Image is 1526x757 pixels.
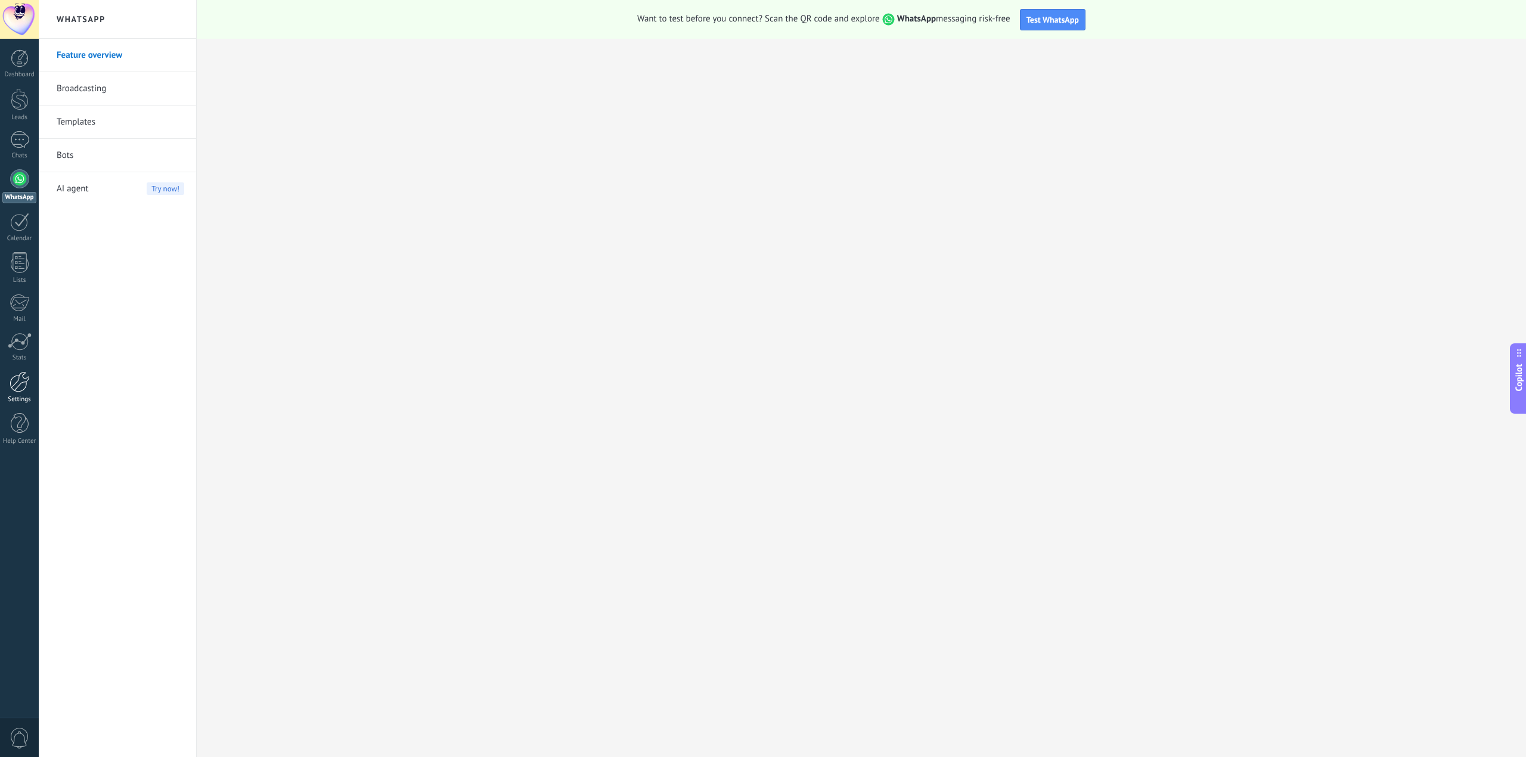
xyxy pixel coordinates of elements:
[2,192,36,203] div: WhatsApp
[1020,9,1085,30] button: Test WhatsApp
[39,139,196,172] li: Bots
[39,172,196,205] li: AI agent
[57,106,184,139] a: Templates
[897,13,936,24] strong: WhatsApp
[2,71,37,79] div: Dashboard
[57,172,89,206] span: AI agent
[2,235,37,243] div: Calendar
[57,139,184,172] a: Bots
[2,277,37,284] div: Lists
[2,354,37,362] div: Stats
[57,172,184,206] a: AI agentTry now!
[2,438,37,445] div: Help Center
[2,114,37,122] div: Leads
[1026,14,1079,25] span: Test WhatsApp
[147,182,184,195] span: Try now!
[2,396,37,404] div: Settings
[637,13,1010,26] span: Want to test before you connect? Scan the QR code and explore messaging risk-free
[39,106,196,139] li: Templates
[57,39,184,72] a: Feature overview
[39,72,196,106] li: Broadcasting
[2,315,37,323] div: Mail
[1513,364,1525,392] span: Copilot
[57,72,184,106] a: Broadcasting
[39,39,196,72] li: Feature overview
[2,152,37,160] div: Chats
